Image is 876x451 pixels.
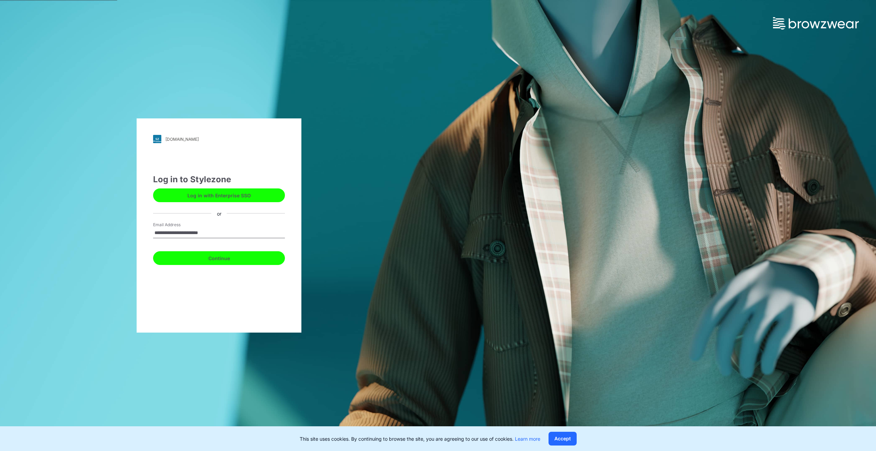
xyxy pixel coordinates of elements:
[153,135,161,143] img: svg+xml;base64,PHN2ZyB3aWR0aD0iMjgiIGhlaWdodD0iMjgiIHZpZXdCb3g9IjAgMCAyOCAyOCIgZmlsbD0ibm9uZSIgeG...
[165,137,199,142] div: [DOMAIN_NAME]
[211,210,227,217] div: or
[515,436,540,442] a: Learn more
[153,222,201,228] label: Email Address
[153,135,285,143] a: [DOMAIN_NAME]
[773,17,859,30] img: browzwear-logo.73288ffb.svg
[300,435,540,442] p: This site uses cookies. By continuing to browse the site, you are agreeing to our use of cookies.
[153,251,285,265] button: Continue
[153,173,285,186] div: Log in to Stylezone
[549,432,577,446] button: Accept
[153,188,285,202] button: Log in with Enterprise SSO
